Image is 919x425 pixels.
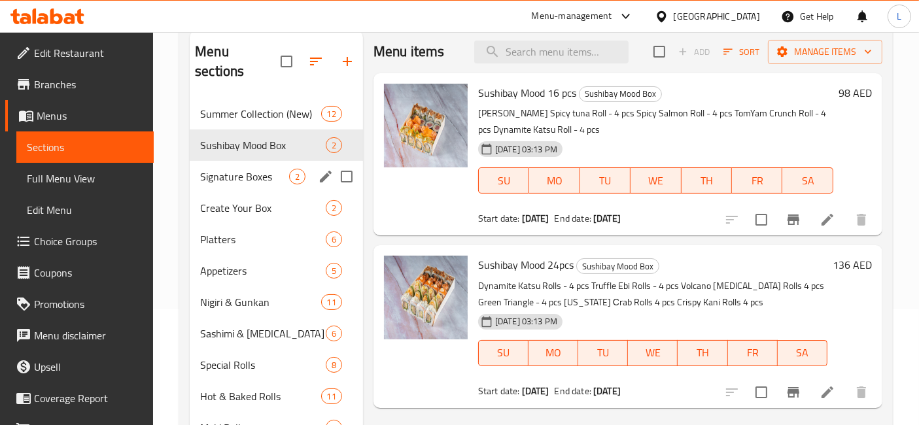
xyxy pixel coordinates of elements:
[190,224,363,255] div: Platters6
[534,343,573,362] span: MO
[27,139,143,155] span: Sections
[737,171,777,190] span: FR
[200,200,326,216] span: Create Your Box
[326,263,342,279] div: items
[593,210,621,227] b: [DATE]
[190,349,363,381] div: Special Rolls8
[628,340,678,366] button: WE
[326,357,342,373] div: items
[190,192,363,224] div: Create Your Box2
[788,171,827,190] span: SA
[478,210,520,227] span: Start date:
[321,294,342,310] div: items
[478,340,529,366] button: SU
[322,390,341,403] span: 11
[678,340,727,366] button: TH
[34,359,143,375] span: Upsell
[555,210,591,227] span: End date:
[27,171,143,186] span: Full Menu View
[34,296,143,312] span: Promotions
[846,204,877,235] button: delete
[522,382,549,399] b: [DATE]
[778,44,872,60] span: Manage items
[555,382,591,399] span: End date:
[646,38,673,65] span: Select section
[290,171,305,183] span: 2
[34,265,143,280] span: Coupons
[782,167,833,194] button: SA
[16,131,154,163] a: Sections
[578,340,628,366] button: TU
[633,343,672,362] span: WE
[326,231,342,247] div: items
[897,9,901,24] span: L
[748,379,775,406] span: Select to update
[373,42,445,61] h2: Menu items
[190,161,363,192] div: Signature Boxes2edit
[478,83,576,103] span: Sushibay Mood 16 pcs
[5,100,154,131] a: Menus
[200,263,326,279] span: Appetizers
[322,108,341,120] span: 12
[583,343,623,362] span: TU
[289,169,305,184] div: items
[673,42,715,62] span: Add item
[34,76,143,92] span: Branches
[820,384,835,400] a: Edit menu item
[5,226,154,257] a: Choice Groups
[778,204,809,235] button: Branch-specific-item
[631,167,681,194] button: WE
[5,351,154,382] a: Upsell
[16,194,154,226] a: Edit Menu
[728,340,778,366] button: FR
[200,106,321,122] span: Summer Collection (New)
[316,167,336,186] button: edit
[585,171,625,190] span: TU
[190,318,363,349] div: Sashimi & [MEDICAL_DATA]6
[748,206,775,233] span: Select to update
[580,167,631,194] button: TU
[478,382,520,399] span: Start date:
[34,233,143,249] span: Choice Groups
[478,105,833,138] p: [PERSON_NAME] Spicy tuna Roll - 4 pcs Spicy Salmon Roll - 4 pcs TomYam Crunch Roll - 4 pcs Dynami...
[326,359,341,371] span: 8
[768,40,882,64] button: Manage items
[190,98,363,129] div: Summer Collection (New)12
[484,171,524,190] span: SU
[683,343,722,362] span: TH
[326,137,342,153] div: items
[321,388,342,404] div: items
[636,171,676,190] span: WE
[593,382,621,399] b: [DATE]
[532,8,612,24] div: Menu-management
[34,390,143,406] span: Coverage Report
[490,315,563,328] span: [DATE] 03:13 PM
[34,328,143,343] span: Menu disclaimer
[5,382,154,414] a: Coverage Report
[200,388,321,404] span: Hot & Baked Rolls
[5,288,154,320] a: Promotions
[839,84,872,102] h6: 98 AED
[200,294,321,310] span: Nigiri & Gunkan
[190,255,363,286] div: Appetizers5
[478,167,529,194] button: SU
[778,340,827,366] button: SA
[326,233,341,246] span: 6
[195,42,281,81] h2: Menu sections
[200,137,326,153] div: Sushibay Mood Box
[687,171,727,190] span: TH
[529,340,578,366] button: MO
[5,69,154,100] a: Branches
[484,343,523,362] span: SU
[190,129,363,161] div: Sushibay Mood Box2
[326,328,341,340] span: 6
[490,143,563,156] span: [DATE] 03:13 PM
[5,320,154,351] a: Menu disclaimer
[384,84,468,167] img: Sushibay Mood 16 pcs
[733,343,772,362] span: FR
[200,357,326,373] span: Special Rolls
[384,256,468,339] img: Sushibay Mood 24pcs
[478,278,827,311] p: Dynamite Katsu Rolls - 4 pcs Truffle Ebi Rolls - 4 pcs Volcano [MEDICAL_DATA] Rolls 4 pcs Green T...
